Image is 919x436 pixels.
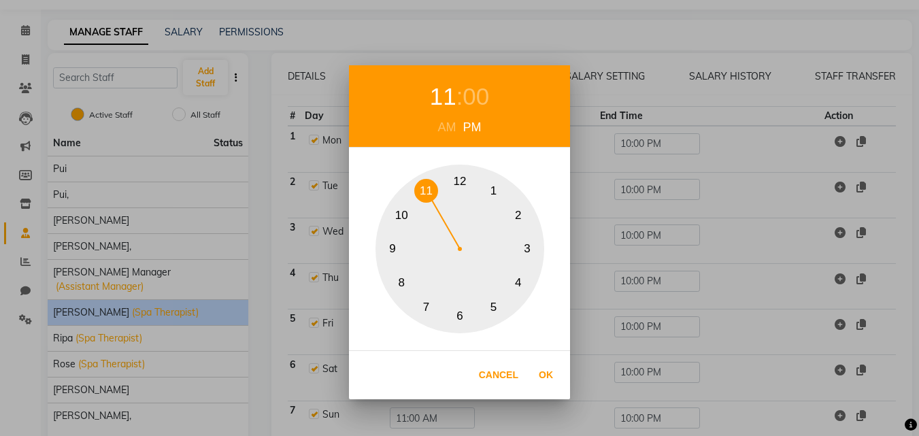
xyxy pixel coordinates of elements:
button: 5 [482,295,505,319]
button: 8 [390,271,414,295]
button: 10 [390,203,414,227]
span: : [456,83,463,110]
button: 6 [448,305,472,329]
button: 12 [448,170,472,194]
button: 9 [381,237,405,261]
div: AM [435,118,460,137]
div: 00 [463,79,489,115]
button: 3 [516,237,539,261]
button: Cancel [472,361,525,389]
div: 11 [430,79,456,115]
button: Ok [532,361,560,389]
button: 1 [482,179,505,203]
button: 2 [506,203,530,227]
button: 11 [414,179,438,203]
button: 7 [414,295,438,319]
div: PM [460,118,485,137]
button: 4 [506,271,530,295]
